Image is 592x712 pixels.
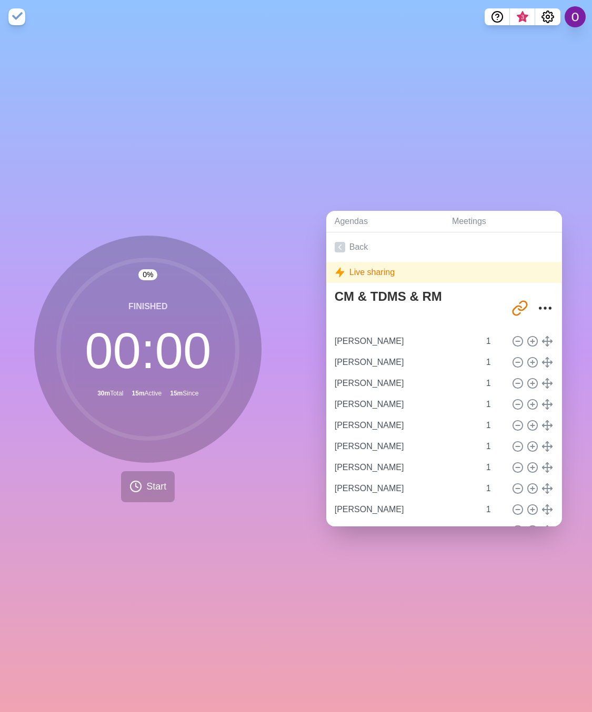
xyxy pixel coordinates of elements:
[482,373,507,394] input: Mins
[330,373,480,394] input: Name
[330,478,480,499] input: Name
[330,436,480,457] input: Name
[444,211,562,232] a: Meetings
[8,8,25,25] img: timeblocks logo
[330,520,480,541] input: Name
[330,415,480,436] input: Name
[482,394,507,415] input: Mins
[482,436,507,457] input: Mins
[482,415,507,436] input: Mins
[485,8,510,25] button: Help
[121,471,175,502] button: Start
[326,232,562,262] a: Back
[326,262,562,283] div: Live sharing
[535,8,560,25] button: Settings
[509,298,530,319] button: Share link
[535,298,556,319] button: More
[510,8,535,25] button: What’s new
[482,520,507,541] input: Mins
[330,394,480,415] input: Name
[330,457,480,478] input: Name
[482,478,507,499] input: Mins
[326,211,444,232] a: Agendas
[518,13,527,22] span: 3
[330,499,480,520] input: Name
[482,331,507,352] input: Mins
[330,331,480,352] input: Name
[482,352,507,373] input: Mins
[482,457,507,478] input: Mins
[146,480,166,494] span: Start
[482,499,507,520] input: Mins
[330,352,480,373] input: Name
